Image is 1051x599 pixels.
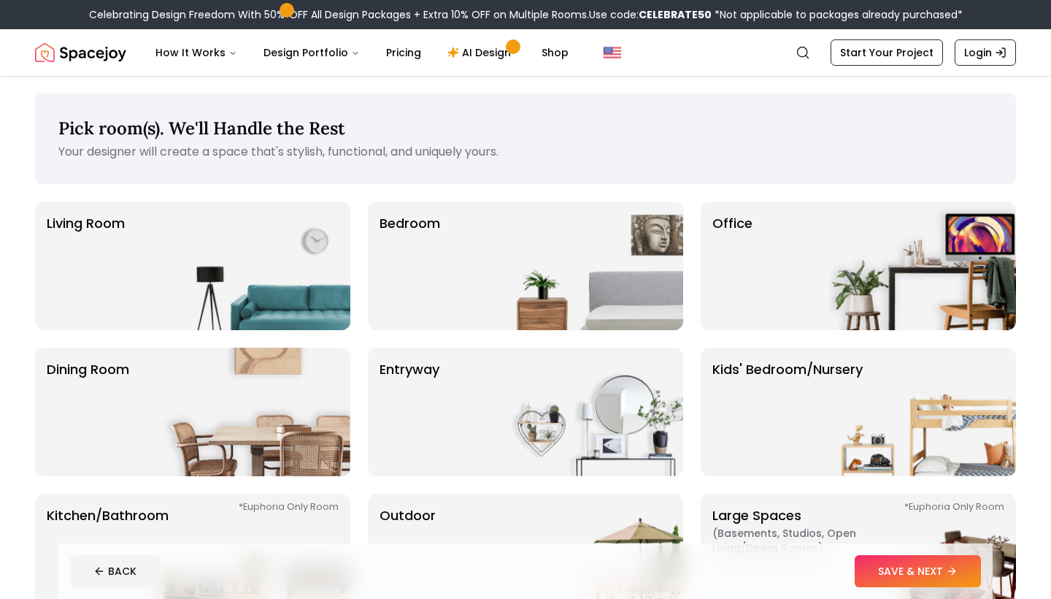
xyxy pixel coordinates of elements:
a: Start Your Project [831,39,943,66]
nav: Main [144,38,580,67]
a: AI Design [436,38,527,67]
span: Use code: [589,7,712,22]
p: Your designer will create a space that's stylish, functional, and uniquely yours. [58,143,993,161]
p: Kids' Bedroom/Nursery [712,359,863,465]
span: *Not applicable to packages already purchased* [712,7,963,22]
button: SAVE & NEXT [855,555,981,587]
p: Office [712,213,752,318]
span: Pick room(s). We'll Handle the Rest [58,117,345,140]
a: Spacejoy [35,38,126,67]
a: Shop [530,38,580,67]
img: Spacejoy Logo [35,38,126,67]
nav: Global [35,29,1016,76]
img: United States [604,44,621,61]
img: entryway [496,348,683,476]
p: Dining Room [47,359,129,465]
img: Dining Room [163,348,350,476]
p: entryway [380,359,439,465]
img: Living Room [163,202,350,330]
span: ( Basements, Studios, Open living/dining rooms ) [712,526,895,555]
a: Login [955,39,1016,66]
b: CELEBRATE50 [639,7,712,22]
button: How It Works [144,38,249,67]
p: Bedroom [380,213,440,318]
img: Office [829,202,1016,330]
button: BACK [70,555,160,587]
a: Pricing [374,38,433,67]
p: Living Room [47,213,125,318]
img: Kids' Bedroom/Nursery [829,348,1016,476]
div: Celebrating Design Freedom With 50% OFF All Design Packages + Extra 10% OFF on Multiple Rooms. [89,7,963,22]
button: Design Portfolio [252,38,371,67]
img: Bedroom [496,202,683,330]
